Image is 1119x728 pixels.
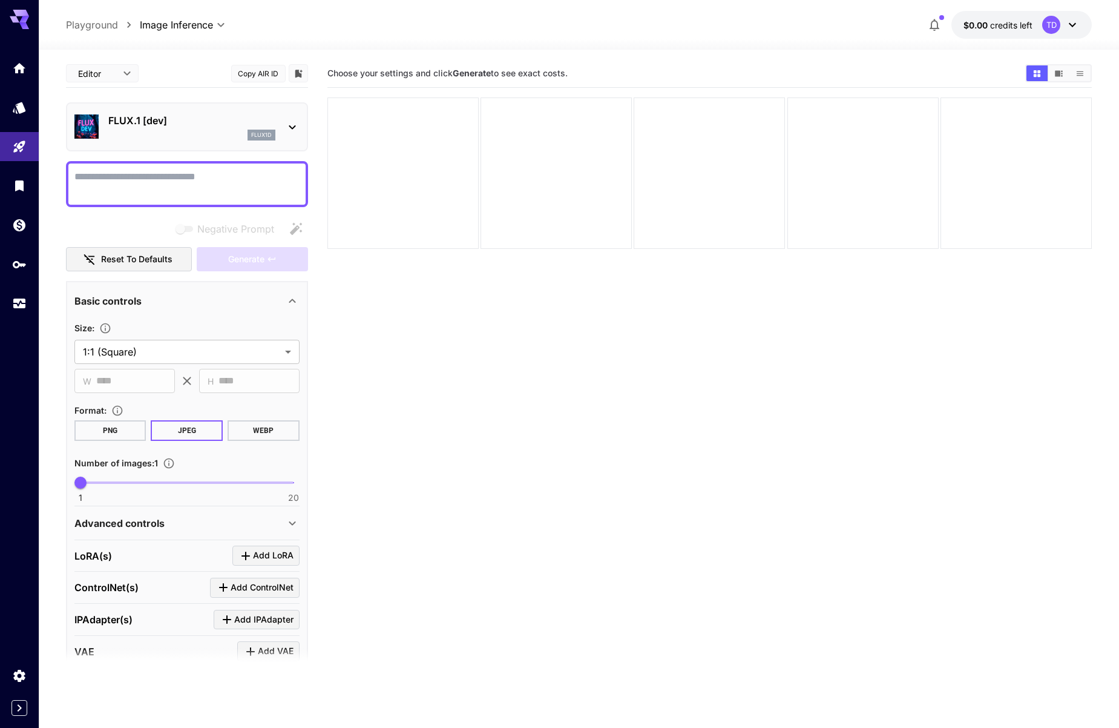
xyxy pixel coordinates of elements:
p: VAE [74,644,94,659]
span: Editor [78,67,116,80]
div: Wallet [12,217,27,233]
button: JPEG [151,420,223,441]
span: Negative Prompt [197,222,274,236]
button: WEBP [228,420,300,441]
span: Number of images : 1 [74,458,158,468]
button: Reset to defaults [66,247,192,272]
div: Basic controls [74,286,300,316]
button: Show media in list view [1069,65,1091,81]
button: Click to add VAE [237,641,300,661]
nav: breadcrumb [66,18,140,32]
button: Choose the file format for the output image. [107,405,128,417]
p: Basic controls [74,294,142,308]
button: Show media in video view [1048,65,1069,81]
span: Add VAE [258,644,294,659]
span: credits left [990,20,1032,30]
a: Playground [66,18,118,32]
span: H [208,374,214,388]
div: Home [12,61,27,76]
div: $0.00 [963,19,1032,31]
div: Show media in grid viewShow media in video viewShow media in list view [1025,64,1092,82]
span: 20 [288,492,299,504]
p: flux1d [251,131,272,139]
div: API Keys [12,257,27,272]
p: LoRA(s) [74,549,112,563]
button: Show media in grid view [1026,65,1048,81]
div: Settings [12,668,27,683]
span: Image Inference [140,18,213,32]
div: Playground [12,139,27,154]
button: Click to add IPAdapter [214,610,300,630]
button: Click to add ControlNet [210,578,300,598]
p: ControlNet(s) [74,580,139,595]
span: Add LoRA [253,548,294,563]
p: FLUX.1 [dev] [108,113,275,128]
button: Specify how many images to generate in a single request. Each image generation will be charged se... [158,457,180,469]
b: Generate [453,68,491,78]
button: Adjust the dimensions of the generated image by specifying its width and height in pixels, or sel... [94,322,116,334]
button: $0.00TD [951,11,1092,39]
div: Library [12,178,27,193]
div: Usage [12,296,27,311]
span: Size : [74,323,94,333]
button: Expand sidebar [11,700,27,716]
button: Copy AIR ID [231,65,286,82]
div: Advanced controls [74,509,300,538]
span: Add IPAdapter [234,612,294,627]
button: Add to library [293,66,304,81]
span: W [83,374,91,388]
div: TD [1042,16,1060,34]
span: 1 [79,492,82,504]
div: Models [12,100,27,115]
span: Negative prompts are not compatible with the selected model. [173,221,284,236]
span: Choose your settings and click to see exact costs. [327,68,568,78]
div: FLUX.1 [dev]flux1d [74,108,300,145]
span: Add ControlNet [231,580,294,595]
span: $0.00 [963,20,990,30]
span: 1:1 (Square) [83,345,280,359]
span: Format : [74,405,107,415]
p: IPAdapter(s) [74,612,133,627]
p: Advanced controls [74,516,165,531]
button: Click to add LoRA [232,546,300,566]
button: PNG [74,420,146,441]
